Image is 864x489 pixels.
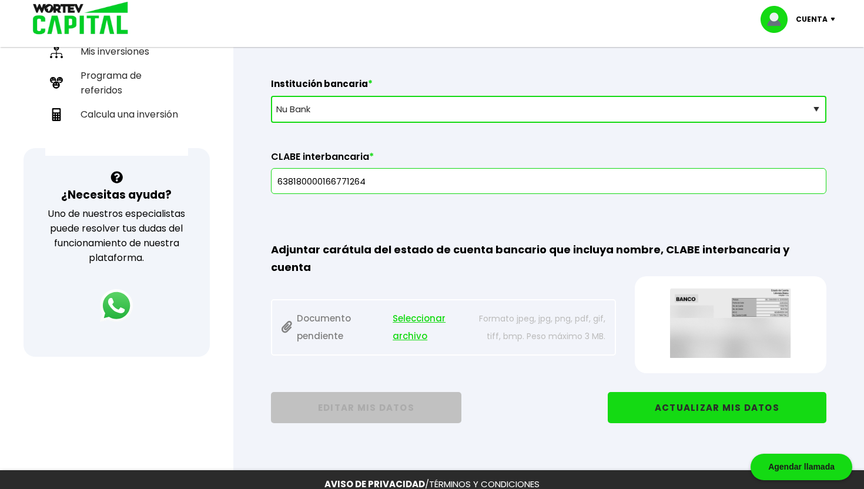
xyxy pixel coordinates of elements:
[50,45,63,58] img: inversiones-icon.6695dc30.svg
[651,288,810,358] img: exampledoc.a199b23b.png
[271,242,789,274] span: Adjuntar carátula del estado de cuenta bancario que incluya nombre, CLABE interbancaria y cuenta
[761,6,796,33] img: profile-image
[282,321,292,333] img: paperclip.164896ad.svg
[796,11,828,28] p: Cuenta
[478,310,606,345] p: Formato jpeg, jpg, png, pdf, gif, tiff, bmp. Peso máximo 3 MB.
[45,39,188,63] a: Mis inversiones
[393,310,473,345] span: Seleccionar archivo
[271,151,826,169] label: CLABE interbancaria
[271,392,461,423] button: EDITAR MIS DATOS
[50,76,63,89] img: recomiendanos-icon.9b8e9327.svg
[45,63,188,102] a: Programa de referidos
[39,206,195,265] p: Uno de nuestros especialistas puede resolver tus dudas del funcionamiento de nuestra plataforma.
[276,169,821,193] input: 18 dígitos
[100,289,133,322] img: logos_whatsapp-icon.242b2217.svg
[271,78,826,96] label: Institución bancaria
[282,310,473,345] p: Documento pendiente
[50,108,63,121] img: calculadora-icon.17d418c4.svg
[61,186,172,203] h3: ¿Necesitas ayuda?
[45,102,188,126] a: Calcula una inversión
[608,392,826,423] button: ACTUALIZAR MIS DATOS
[751,454,852,480] div: Agendar llamada
[828,18,843,21] img: icon-down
